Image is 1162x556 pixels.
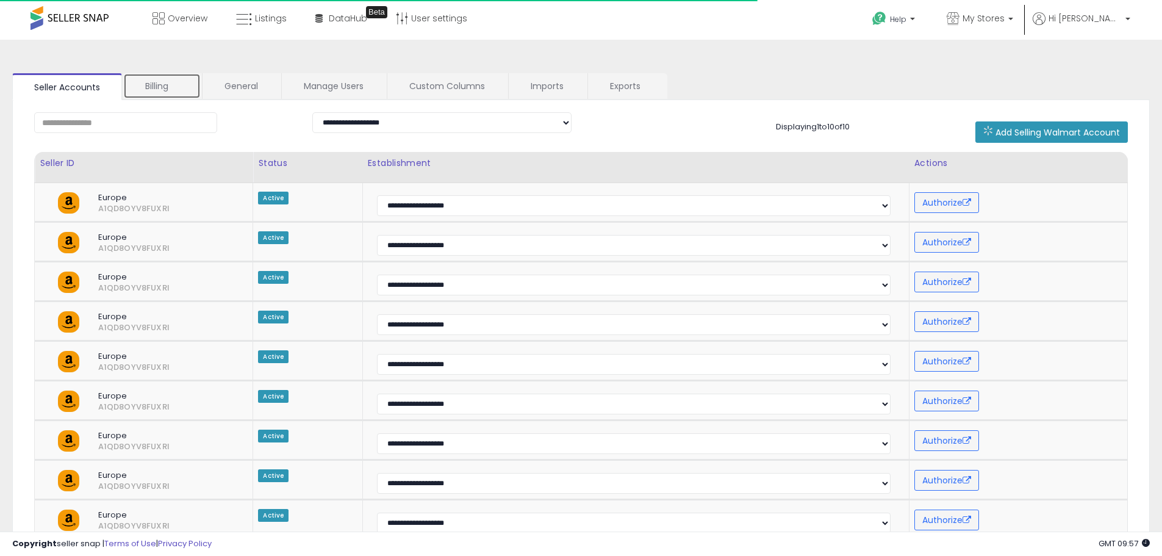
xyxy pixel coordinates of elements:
[258,509,289,522] span: Active
[258,157,357,170] div: Status
[995,126,1120,139] span: Add Selling Walmart Account
[258,390,289,403] span: Active
[366,6,387,18] div: Tooltip anchor
[89,362,112,373] span: A1QD8OYV8FUXRI
[89,283,112,294] span: A1QD8OYV8FUXRI
[258,469,289,482] span: Active
[12,73,122,100] a: Seller Accounts
[863,2,927,40] a: Help
[158,538,212,549] a: Privacy Policy
[89,272,226,283] span: Europe
[258,350,289,363] span: Active
[89,203,112,214] span: A1QD8OYV8FUXRI
[975,121,1128,143] button: Add Selling Walmart Account
[58,470,79,491] img: amazon.png
[89,481,112,492] span: A1QD8OYV8FUXRI
[258,192,289,204] span: Active
[255,12,287,24] span: Listings
[914,430,979,451] button: Authorize
[12,538,57,549] strong: Copyright
[89,402,112,413] span: A1QD8OYV8FUXRI
[1099,538,1150,549] span: 2025-10-6 09:57 GMT
[914,192,979,213] button: Authorize
[258,231,289,244] span: Active
[89,243,112,254] span: A1QD8OYV8FUXRI
[104,538,156,549] a: Terms of Use
[58,510,79,531] img: amazon.png
[368,157,904,170] div: Establishment
[914,157,1122,170] div: Actions
[890,14,906,24] span: Help
[914,510,979,530] button: Authorize
[914,351,979,372] button: Authorize
[258,311,289,323] span: Active
[282,73,386,99] a: Manage Users
[329,12,367,24] span: DataHub
[58,351,79,372] img: amazon.png
[89,391,226,402] span: Europe
[963,12,1005,24] span: My Stores
[89,192,226,203] span: Europe
[914,311,979,332] button: Authorize
[89,232,226,243] span: Europe
[914,391,979,411] button: Authorize
[509,73,586,99] a: Imports
[58,311,79,333] img: amazon.png
[1033,12,1130,40] a: Hi [PERSON_NAME]
[914,232,979,253] button: Authorize
[872,11,887,26] i: Get Help
[12,538,212,550] div: seller snap | |
[776,121,850,132] span: Displaying 1 to 10 of 10
[89,322,112,333] span: A1QD8OYV8FUXRI
[258,430,289,442] span: Active
[58,232,79,253] img: amazon.png
[168,12,207,24] span: Overview
[89,311,226,322] span: Europe
[258,271,289,284] span: Active
[58,272,79,293] img: amazon.png
[914,470,979,491] button: Authorize
[89,351,226,362] span: Europe
[1049,12,1122,24] span: Hi [PERSON_NAME]
[89,521,112,532] span: A1QD8OYV8FUXRI
[89,510,226,521] span: Europe
[89,441,112,452] span: A1QD8OYV8FUXRI
[89,430,226,441] span: Europe
[89,470,226,481] span: Europe
[387,73,507,99] a: Custom Columns
[58,430,79,452] img: amazon.png
[58,192,79,214] img: amazon.png
[203,73,280,99] a: General
[914,272,979,292] button: Authorize
[588,73,666,99] a: Exports
[123,73,201,99] a: Billing
[58,391,79,412] img: amazon.png
[40,157,248,170] div: Seller ID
